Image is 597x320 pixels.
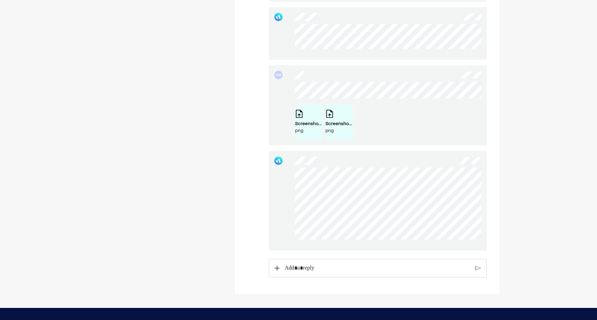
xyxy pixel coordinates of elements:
div: Screenshot [DATE] 1.42.51 PM.png [295,121,323,128]
div: Rich Text Editor. Editing area: main [281,259,473,277]
div: png [325,128,353,134]
div: CM [274,71,283,79]
div: Screenshot [DATE] 1.42.33 PM.png [325,121,353,128]
div: png [295,128,323,134]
